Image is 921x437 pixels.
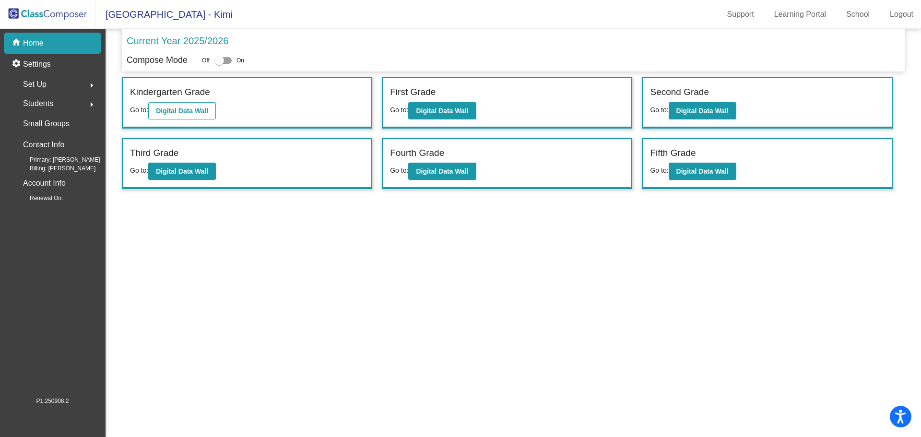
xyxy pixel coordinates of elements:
span: Go to: [390,106,408,114]
mat-icon: settings [12,59,23,70]
label: Kindergarten Grade [130,85,210,99]
span: Set Up [23,78,47,91]
button: Digital Data Wall [669,163,736,180]
button: Digital Data Wall [408,102,476,119]
label: Fifth Grade [650,146,696,160]
span: Go to: [390,166,408,174]
button: Digital Data Wall [669,102,736,119]
span: Go to: [650,166,668,174]
label: Third Grade [130,146,178,160]
span: Billing: [PERSON_NAME] [14,164,95,173]
span: Renewal On: [14,194,63,202]
span: On [236,56,244,65]
mat-icon: arrow_right [86,80,97,91]
mat-icon: home [12,37,23,49]
b: Digital Data Wall [156,167,208,175]
b: Digital Data Wall [676,167,729,175]
p: Home [23,37,44,49]
label: Fourth Grade [390,146,444,160]
p: Current Year 2025/2026 [127,34,228,48]
a: Support [720,7,762,22]
span: Go to: [650,106,668,114]
b: Digital Data Wall [676,107,729,115]
span: Go to: [130,166,148,174]
label: Second Grade [650,85,709,99]
a: Learning Portal [767,7,834,22]
a: School [838,7,877,22]
span: Primary: [PERSON_NAME] [14,155,100,164]
span: Go to: [130,106,148,114]
span: Students [23,97,53,110]
label: First Grade [390,85,436,99]
button: Digital Data Wall [148,102,216,119]
b: Digital Data Wall [416,107,468,115]
p: Compose Mode [127,54,188,67]
p: Account Info [23,177,66,190]
a: Logout [882,7,921,22]
button: Digital Data Wall [148,163,216,180]
mat-icon: arrow_right [86,99,97,110]
span: [GEOGRAPHIC_DATA] - Kimi [96,7,233,22]
b: Digital Data Wall [416,167,468,175]
p: Settings [23,59,51,70]
button: Digital Data Wall [408,163,476,180]
span: Off [202,56,210,65]
b: Digital Data Wall [156,107,208,115]
p: Small Groups [23,117,70,130]
p: Contact Info [23,138,64,152]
